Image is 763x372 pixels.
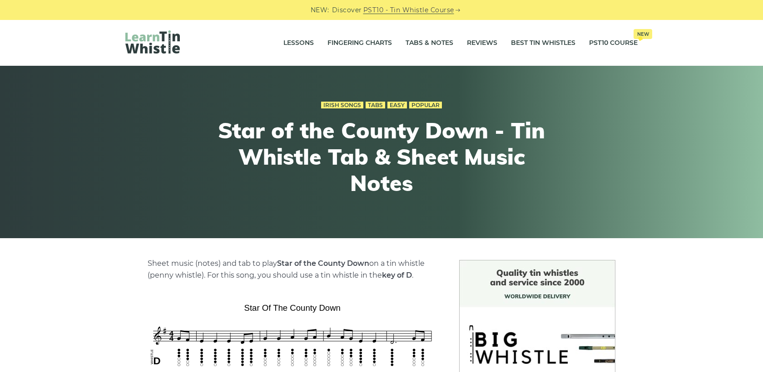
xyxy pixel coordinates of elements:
a: PST10 CourseNew [589,32,638,54]
span: New [634,29,652,39]
a: Tabs [366,102,385,109]
a: Reviews [467,32,497,54]
h1: Star of the County Down - Tin Whistle Tab & Sheet Music Notes [214,117,549,196]
a: Irish Songs [321,102,363,109]
a: Popular [409,102,442,109]
a: Tabs & Notes [406,32,453,54]
a: Fingering Charts [327,32,392,54]
img: LearnTinWhistle.com [125,30,180,54]
a: Easy [387,102,407,109]
a: Best Tin Whistles [511,32,575,54]
p: Sheet music (notes) and tab to play on a tin whistle (penny whistle). For this song, you should u... [148,258,437,281]
strong: key of D [382,271,412,279]
strong: Star of the County Down [277,259,369,268]
a: Lessons [283,32,314,54]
